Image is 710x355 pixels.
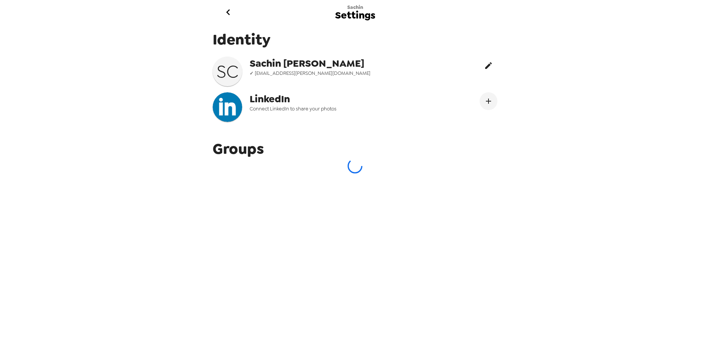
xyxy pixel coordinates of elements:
h3: S C [213,61,242,82]
span: Sachin [PERSON_NAME] [250,57,399,70]
button: Connect LinekdIn [480,92,497,110]
span: LinkedIn [250,92,399,106]
span: Settings [335,10,375,20]
span: Connect LinkedIn to share your photos [250,106,399,112]
span: Sachin [347,4,363,10]
span: Groups [213,139,264,159]
span: ✓ [EMAIL_ADDRESS][PERSON_NAME][DOMAIN_NAME] [250,70,399,76]
img: headshotImg [213,92,242,122]
button: edit [480,57,497,74]
span: Identity [213,30,497,49]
